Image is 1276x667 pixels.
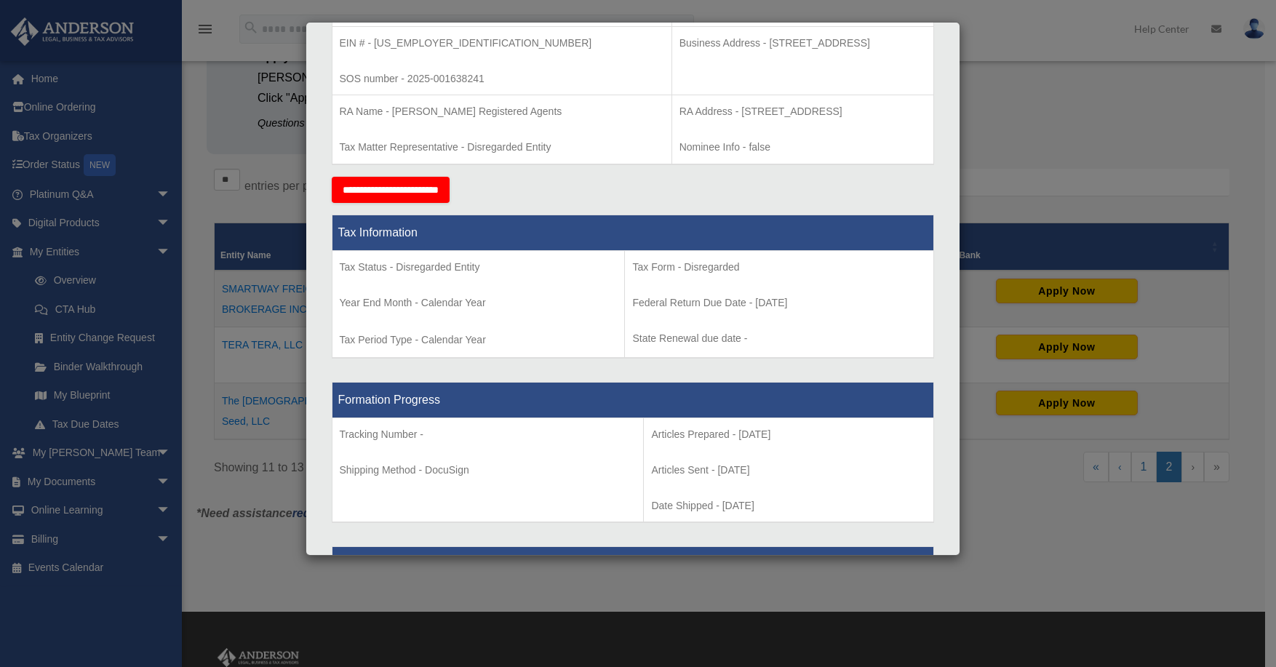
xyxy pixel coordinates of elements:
p: State Renewal due date - [632,329,925,348]
td: Tax Period Type - Calendar Year [332,250,625,358]
p: Business Address - [STREET_ADDRESS] [679,34,926,52]
p: RA Address - [STREET_ADDRESS] [679,103,926,121]
th: Tax Information [332,215,933,250]
p: Articles Sent - [DATE] [651,461,925,479]
p: EIN # - [US_EMPLOYER_IDENTIFICATION_NUMBER] [340,34,664,52]
p: RA Name - [PERSON_NAME] Registered Agents [340,103,664,121]
p: Tax Matter Representative - Disregarded Entity [340,138,664,156]
p: Year End Month - Calendar Year [340,294,618,312]
p: Federal Return Due Date - [DATE] [632,294,925,312]
p: Nominee Info - false [679,138,926,156]
p: Shipping Method - DocuSign [340,461,637,479]
p: Tax Form - Disregarded [632,258,925,276]
th: Officer Info [332,547,933,583]
p: SOS number - 2025-001638241 [340,70,664,88]
p: Date Shipped - [DATE] [651,497,925,515]
p: Tax Status - Disregarded Entity [340,258,618,276]
th: Formation Progress [332,382,933,418]
p: Articles Prepared - [DATE] [651,426,925,444]
p: Tracking Number - [340,426,637,444]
